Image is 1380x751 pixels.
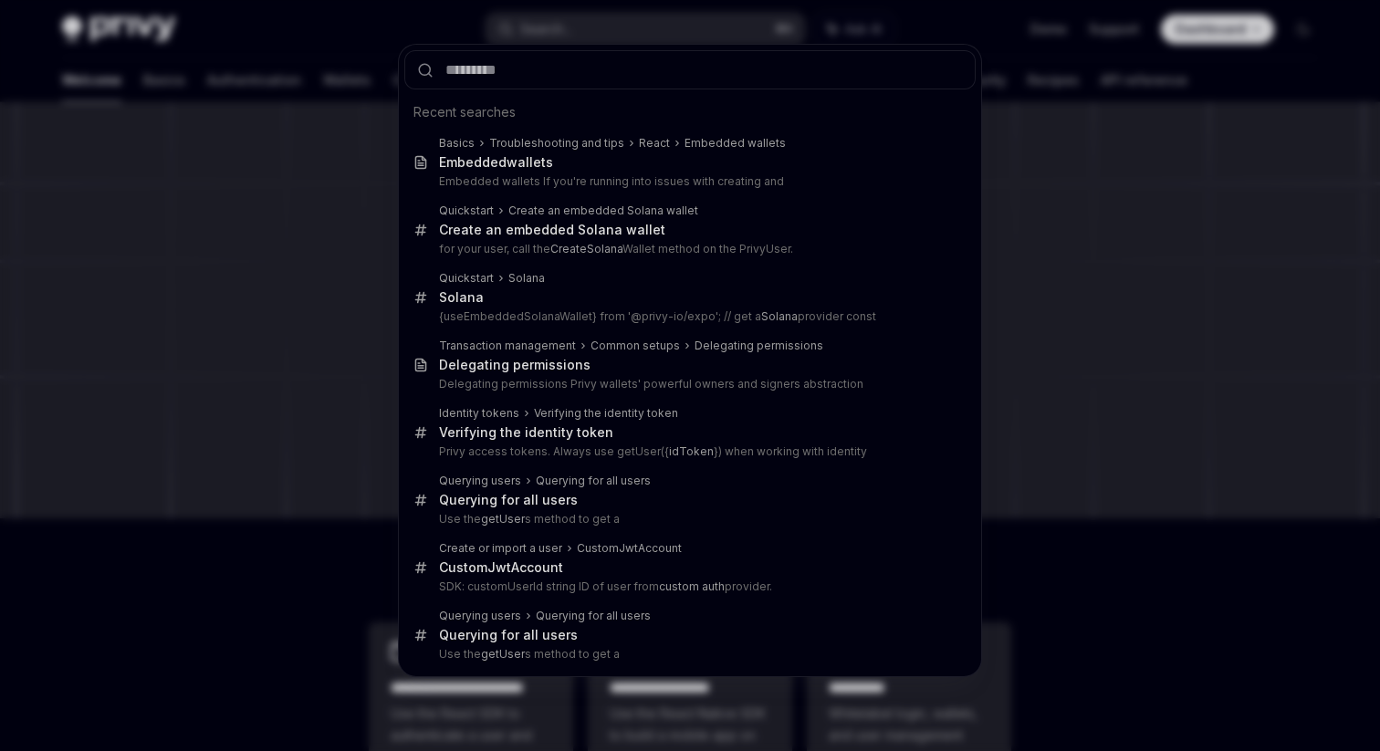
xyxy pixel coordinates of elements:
[534,406,678,421] div: Verifying the identity token
[439,174,937,189] p: Embedded wallets If you're running into issues with creating and
[439,136,475,151] div: Basics
[439,492,578,508] div: Querying for all users
[439,444,937,459] p: Privy access tokens. Always use getUser({ }) when working with identity
[669,444,714,458] b: idToken
[439,559,563,576] div: CustomJwtAccount
[439,512,937,527] p: Use the s method to get a
[695,339,823,353] div: Delegating permissions
[639,136,670,151] div: React
[439,357,591,373] div: ing permissions
[439,609,521,623] div: Querying users
[439,541,562,556] div: Create or import a user
[439,309,937,324] p: {useEmbeddedSolanaWallet} from '@privy-io/expo'; // get a provider const
[439,406,519,421] div: Identity tokens
[591,339,680,353] div: Common setups
[413,103,516,121] span: Recent searches
[439,357,489,372] b: Delegat
[508,203,698,218] div: Create an embedded Solana wallet
[550,242,622,256] b: CreateSolana
[439,242,937,256] p: for your user, call the Wallet method on the PrivyUser.
[439,424,613,441] div: Verifying the identity token
[439,154,553,171] div: wallets
[489,136,624,151] div: Troubleshooting and tips
[439,289,484,305] b: Solana
[439,339,576,353] div: Transaction management
[439,154,507,170] b: Embedded
[439,647,937,662] p: Use the s method to get a
[439,203,494,218] div: Quickstart
[508,271,545,285] b: Solana
[439,377,937,391] p: Delegating permissions Privy wallets' powerful owners and signers abstraction
[439,627,578,643] div: Querying for all users
[439,474,521,488] div: Querying users
[536,609,651,623] div: Querying for all users
[481,647,525,661] b: getUser
[439,222,665,238] div: Create an embedded Solana wallet
[536,474,651,488] div: Querying for all users
[577,541,682,556] div: CustomJwtAccount
[439,271,494,286] div: Quickstart
[685,136,786,151] div: Embedded wallets
[481,512,525,526] b: getUser
[659,579,725,593] b: custom auth
[439,579,937,594] p: SDK: customUserId string ID of user from provider.
[761,309,798,323] b: Solana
